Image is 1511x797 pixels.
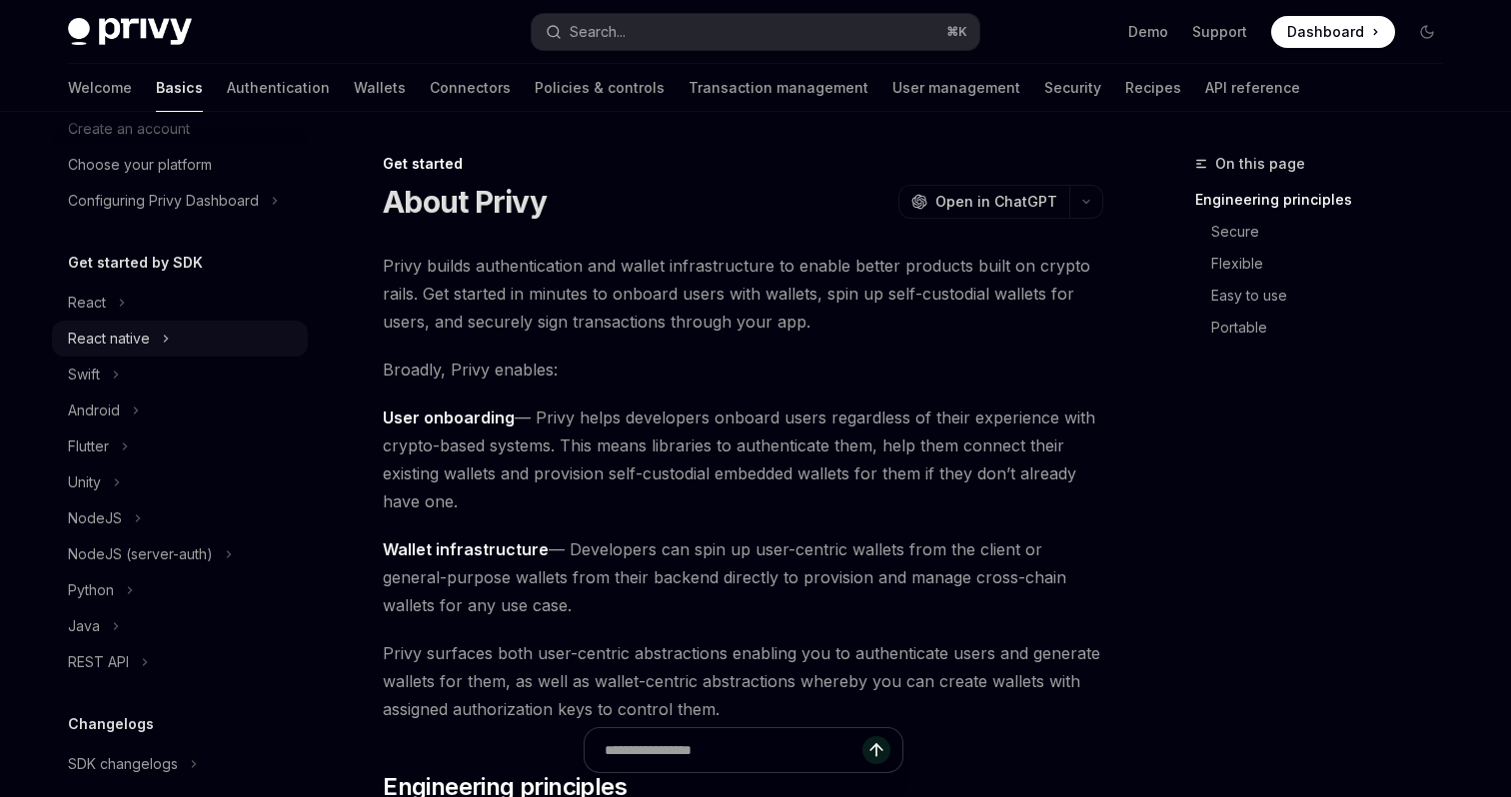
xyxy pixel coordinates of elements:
a: Security [1044,64,1101,112]
a: Authentication [227,64,330,112]
span: Privy surfaces both user-centric abstractions enabling you to authenticate users and generate wal... [383,639,1103,723]
a: User management [892,64,1020,112]
a: Wallets [354,64,406,112]
div: Python [68,578,114,602]
strong: Wallet infrastructure [383,539,549,559]
h1: About Privy [383,184,547,220]
a: Easy to use [1211,280,1459,312]
div: React [68,291,106,315]
a: Basics [156,64,203,112]
a: Flexible [1211,248,1459,280]
div: Android [68,398,120,422]
a: Engineering principles [1195,184,1459,216]
div: NodeJS (server-auth) [68,542,213,566]
button: Search...⌘K [532,14,979,50]
span: ⌘ K [946,24,967,40]
a: Dashboard [1271,16,1395,48]
button: Toggle dark mode [1411,16,1443,48]
div: Flutter [68,434,109,458]
div: React native [68,327,150,351]
button: Send message [862,736,890,764]
span: — Privy helps developers onboard users regardless of their experience with crypto-based systems. ... [383,403,1103,515]
span: Dashboard [1287,22,1364,42]
a: Choose your platform [52,147,308,183]
a: Recipes [1125,64,1181,112]
h5: Get started by SDK [68,251,203,275]
span: — Developers can spin up user-centric wallets from the client or general-purpose wallets from the... [383,535,1103,619]
a: Portable [1211,312,1459,344]
div: Swift [68,363,100,387]
a: Support [1192,22,1247,42]
a: Demo [1128,22,1168,42]
div: Configuring Privy Dashboard [68,189,259,213]
div: Unity [68,470,101,494]
div: SDK changelogs [68,752,178,776]
div: REST API [68,650,129,674]
div: Java [68,614,100,638]
span: On this page [1215,152,1305,176]
button: Open in ChatGPT [898,185,1069,219]
div: Get started [383,154,1103,174]
a: Secure [1211,216,1459,248]
span: Broadly, Privy enables: [383,356,1103,384]
span: Open in ChatGPT [935,192,1057,212]
div: Search... [570,20,626,44]
a: API reference [1205,64,1300,112]
img: dark logo [68,18,192,46]
a: Transaction management [689,64,868,112]
h5: Changelogs [68,712,154,736]
span: Privy builds authentication and wallet infrastructure to enable better products built on crypto r... [383,252,1103,336]
div: NodeJS [68,506,122,530]
a: Policies & controls [535,64,665,112]
a: Welcome [68,64,132,112]
strong: User onboarding [383,407,515,427]
a: Connectors [430,64,511,112]
div: Choose your platform [68,153,212,177]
